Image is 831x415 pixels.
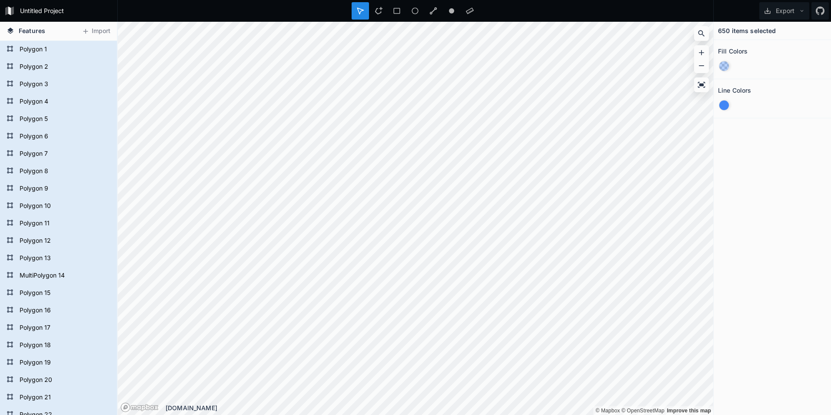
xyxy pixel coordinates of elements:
a: Mapbox [595,408,620,414]
a: Map feedback [667,408,711,414]
span: Features [19,26,45,35]
h4: 650 items selected [718,26,776,35]
div: [DOMAIN_NAME] [166,403,713,412]
button: Export [759,2,809,20]
a: OpenStreetMap [622,408,665,414]
button: Import [77,24,115,38]
h2: Fill Colors [718,44,748,58]
a: Mapbox logo [120,402,159,412]
h2: Line Colors [718,84,751,97]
